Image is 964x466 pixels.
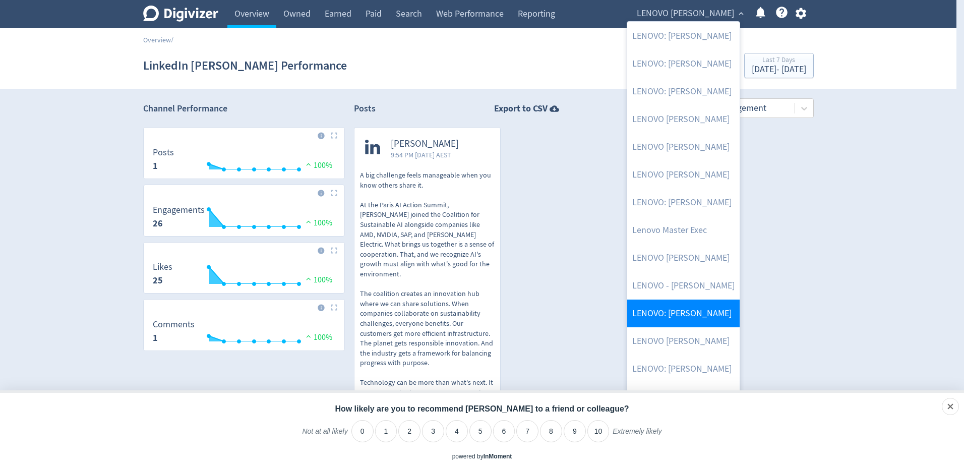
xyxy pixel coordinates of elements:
[627,272,740,300] a: LENOVO - [PERSON_NAME]
[627,105,740,133] a: LENOVO [PERSON_NAME]
[627,355,740,383] a: LENOVO: [PERSON_NAME]
[627,22,740,50] a: LENOVO: [PERSON_NAME]
[627,244,740,272] a: LENOVO [PERSON_NAME]
[564,420,586,442] li: 9
[351,420,374,442] li: 0
[942,398,959,415] div: Close survey
[422,420,444,442] li: 3
[469,420,492,442] li: 5
[484,453,512,460] a: InMoment
[627,300,740,327] a: LENOVO: [PERSON_NAME]
[627,383,740,411] a: LENOVO: [PERSON_NAME]
[627,161,740,189] a: LENOVO [PERSON_NAME]
[627,189,740,216] a: LENOVO: [PERSON_NAME]
[627,78,740,105] a: LENOVO: [PERSON_NAME]
[587,420,610,442] li: 10
[398,420,420,442] li: 2
[627,216,740,244] a: Lenovo Master Exec
[302,427,347,444] label: Not at all likely
[446,420,468,442] li: 4
[452,452,512,461] div: powered by inmoment
[493,420,515,442] li: 6
[627,133,740,161] a: LENOVO [PERSON_NAME]
[613,427,661,444] label: Extremely likely
[627,327,740,355] a: LENOVO [PERSON_NAME]
[516,420,538,442] li: 7
[375,420,397,442] li: 1
[627,50,740,78] a: LENOVO: [PERSON_NAME]
[540,420,562,442] li: 8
